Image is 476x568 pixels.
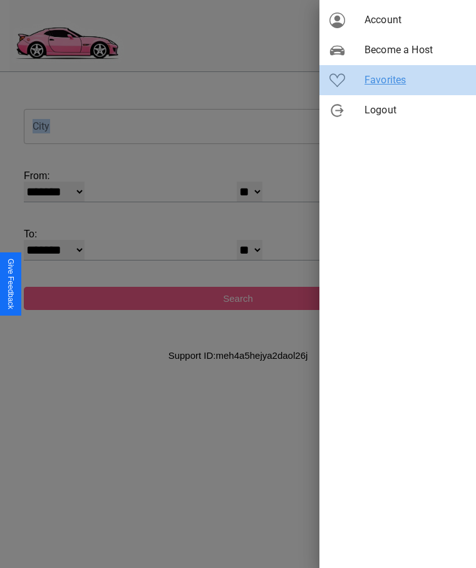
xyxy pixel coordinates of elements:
[365,43,466,58] span: Become a Host
[319,95,476,125] div: Logout
[365,73,466,88] span: Favorites
[365,13,466,28] span: Account
[319,35,476,65] div: Become a Host
[319,5,476,35] div: Account
[319,65,476,95] div: Favorites
[365,103,466,118] span: Logout
[6,259,15,309] div: Give Feedback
